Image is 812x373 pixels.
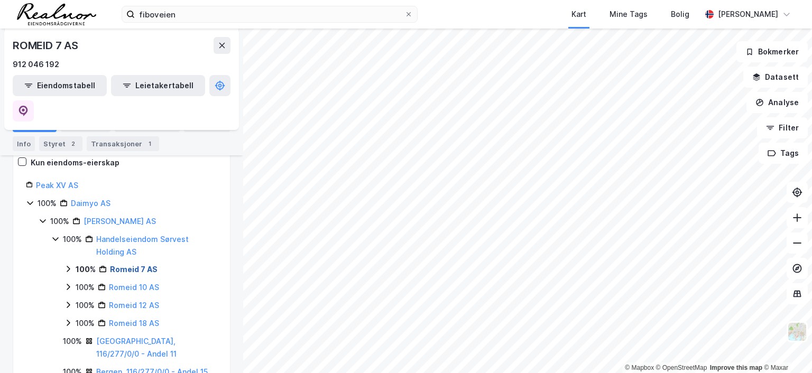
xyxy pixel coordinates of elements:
a: OpenStreetMap [656,364,707,371]
a: Romeid 18 AS [109,319,159,328]
a: [GEOGRAPHIC_DATA], 116/277/0/0 - Andel 11 [96,337,177,358]
a: Daimyo AS [71,199,110,208]
div: 100% [63,335,82,348]
input: Søk på adresse, matrikkel, gårdeiere, leietakere eller personer [135,6,404,22]
div: 100% [63,233,82,246]
div: 100% [76,317,95,330]
button: Analyse [746,92,808,113]
img: realnor-logo.934646d98de889bb5806.png [17,3,96,25]
div: 100% [38,197,57,210]
div: Transaksjoner [87,136,159,151]
div: 1 [144,138,155,149]
div: Kart [571,8,586,21]
div: 100% [50,215,69,228]
div: Kun eiendoms-eierskap [31,156,119,169]
button: Leietakertabell [111,75,205,96]
img: Z [787,322,807,342]
a: Peak XV AS [36,181,78,190]
a: Mapbox [625,364,654,371]
iframe: Chat Widget [759,322,812,373]
div: 2 [68,138,78,149]
div: Styret [39,136,82,151]
div: Kontrollprogram for chat [759,322,812,373]
div: ROMEID 7 AS [13,37,80,54]
button: Tags [759,143,808,164]
div: [PERSON_NAME] [718,8,778,21]
div: 912 046 192 [13,58,59,71]
a: Romeid 12 AS [109,301,159,310]
div: 100% [76,263,96,276]
a: Handelseiendom Sørvest Holding AS [96,235,189,256]
a: [PERSON_NAME] AS [84,217,156,226]
button: Datasett [743,67,808,88]
a: Improve this map [710,364,762,371]
button: Eiendomstabell [13,75,107,96]
div: Info [13,136,35,151]
button: Bokmerker [736,41,808,62]
a: Romeid 10 AS [109,283,159,292]
button: Filter [757,117,808,138]
div: 100% [76,281,95,294]
div: 100% [76,299,95,312]
div: Mine Tags [610,8,648,21]
a: Romeid 7 AS [110,265,158,274]
div: Bolig [671,8,689,21]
